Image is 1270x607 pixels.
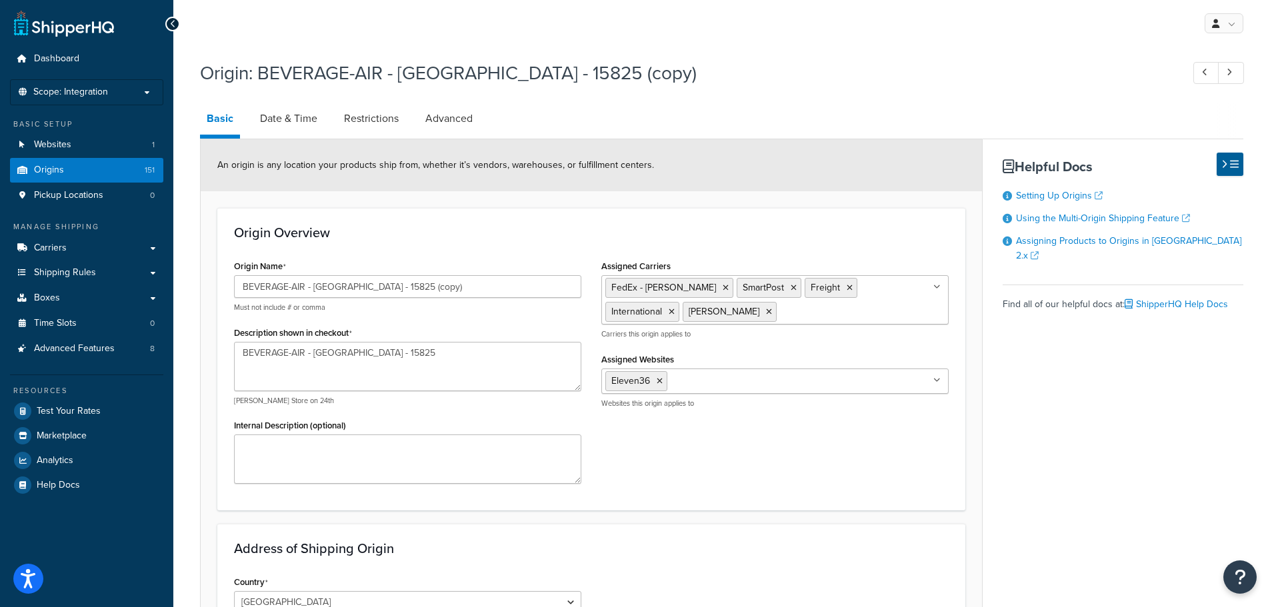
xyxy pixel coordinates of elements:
span: Help Docs [37,480,80,491]
a: Analytics [10,448,163,472]
a: Boxes [10,286,163,310]
a: Date & Time [253,103,324,135]
h1: Origin: BEVERAGE-AIR - [GEOGRAPHIC_DATA] - 15825 (copy) [200,60,1169,86]
label: Assigned Carriers [601,261,671,271]
li: Websites [10,133,163,157]
h3: Origin Overview [234,225,949,240]
li: Time Slots [10,311,163,336]
p: [PERSON_NAME] Store on 24th [234,396,581,406]
a: Assigning Products to Origins in [GEOGRAPHIC_DATA] 2.x [1016,234,1241,263]
button: Open Resource Center [1223,560,1257,594]
li: Origins [10,158,163,183]
a: Previous Record [1193,62,1219,84]
span: 1 [152,139,155,151]
label: Origin Name [234,261,286,272]
a: Setting Up Origins [1016,189,1103,203]
span: Freight [811,281,840,295]
a: Test Your Rates [10,399,163,423]
a: Next Record [1218,62,1244,84]
span: 8 [150,343,155,354]
a: Carriers [10,236,163,261]
span: SmartPost [743,281,784,295]
a: Origins151 [10,158,163,183]
span: Boxes [34,293,60,304]
span: Websites [34,139,71,151]
button: Hide Help Docs [1217,153,1243,176]
a: ShipperHQ Help Docs [1125,297,1228,311]
span: International [611,304,662,318]
div: Basic Setup [10,119,163,130]
span: 0 [150,190,155,201]
p: Must not include # or comma [234,303,581,312]
span: Shipping Rules [34,267,96,279]
a: Time Slots0 [10,311,163,336]
span: Time Slots [34,318,77,329]
span: FedEx - [PERSON_NAME] [611,281,716,295]
a: Advanced Features8 [10,336,163,361]
a: Marketplace [10,424,163,448]
span: Advanced Features [34,343,115,354]
h3: Address of Shipping Origin [234,541,949,556]
p: Websites this origin applies to [601,398,949,408]
span: Marketplace [37,430,87,442]
a: Websites1 [10,133,163,157]
p: Carriers this origin applies to [601,329,949,339]
a: Restrictions [337,103,405,135]
span: Analytics [37,455,73,466]
span: Scope: Integration [33,87,108,98]
span: Dashboard [34,53,79,65]
span: Pickup Locations [34,190,103,201]
a: Dashboard [10,47,163,71]
textarea: BEVERAGE-AIR - [GEOGRAPHIC_DATA] - 15825 [234,342,581,391]
span: 0 [150,318,155,329]
a: Pickup Locations0 [10,183,163,208]
div: Resources [10,385,163,396]
span: Origins [34,165,64,176]
label: Assigned Websites [601,354,674,364]
li: Pickup Locations [10,183,163,208]
a: Help Docs [10,473,163,497]
a: Advanced [419,103,479,135]
span: Eleven36 [611,374,650,388]
span: 151 [145,165,155,176]
li: Advanced Features [10,336,163,361]
span: An origin is any location your products ship from, whether it’s vendors, warehouses, or fulfillme... [217,158,654,172]
a: Using the Multi-Origin Shipping Feature [1016,211,1190,225]
label: Description shown in checkout [234,328,352,338]
div: Manage Shipping [10,221,163,233]
div: Find all of our helpful docs at: [1003,285,1243,314]
label: Internal Description (optional) [234,420,346,430]
label: Country [234,577,268,588]
span: [PERSON_NAME] [689,304,759,318]
span: Test Your Rates [37,406,101,417]
a: Shipping Rules [10,261,163,285]
span: Carriers [34,243,67,254]
a: Basic [200,103,240,139]
h3: Helpful Docs [1003,159,1243,174]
